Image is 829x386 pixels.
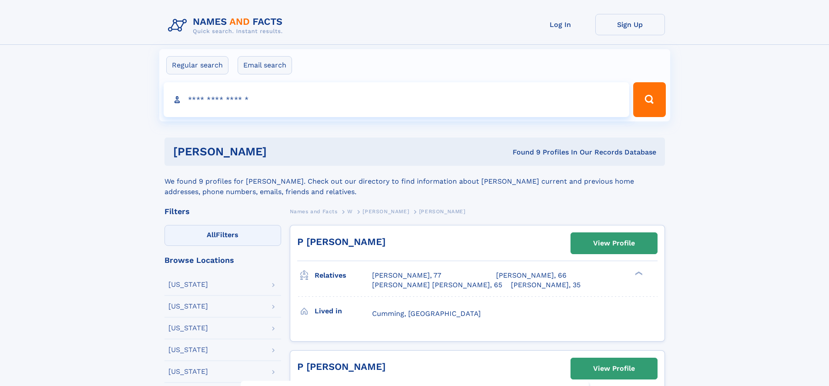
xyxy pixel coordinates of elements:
label: Email search [238,56,292,74]
div: [US_STATE] [168,368,208,375]
a: Log In [526,14,595,35]
span: All [207,231,216,239]
div: ❯ [633,271,643,276]
div: [US_STATE] [168,281,208,288]
div: View Profile [593,233,635,253]
span: W [347,208,353,215]
h3: Lived in [315,304,372,319]
a: [PERSON_NAME], 66 [496,271,567,280]
div: We found 9 profiles for [PERSON_NAME]. Check out our directory to find information about [PERSON_... [164,166,665,197]
span: [PERSON_NAME] [362,208,409,215]
a: P [PERSON_NAME] [297,361,386,372]
label: Filters [164,225,281,246]
a: [PERSON_NAME], 77 [372,271,441,280]
input: search input [164,82,630,117]
img: Logo Names and Facts [164,14,290,37]
a: View Profile [571,358,657,379]
button: Search Button [633,82,665,117]
div: [US_STATE] [168,325,208,332]
a: [PERSON_NAME] [PERSON_NAME], 65 [372,280,502,290]
div: Browse Locations [164,256,281,264]
a: [PERSON_NAME] [362,206,409,217]
a: W [347,206,353,217]
span: Cumming, [GEOGRAPHIC_DATA] [372,309,481,318]
span: [PERSON_NAME] [419,208,466,215]
a: [PERSON_NAME], 35 [511,280,581,290]
div: [US_STATE] [168,303,208,310]
a: View Profile [571,233,657,254]
div: Found 9 Profiles In Our Records Database [389,148,656,157]
div: Filters [164,208,281,215]
label: Regular search [166,56,228,74]
div: View Profile [593,359,635,379]
h3: Relatives [315,268,372,283]
a: P [PERSON_NAME] [297,236,386,247]
a: Names and Facts [290,206,338,217]
div: [US_STATE] [168,346,208,353]
h1: [PERSON_NAME] [173,146,390,157]
a: Sign Up [595,14,665,35]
